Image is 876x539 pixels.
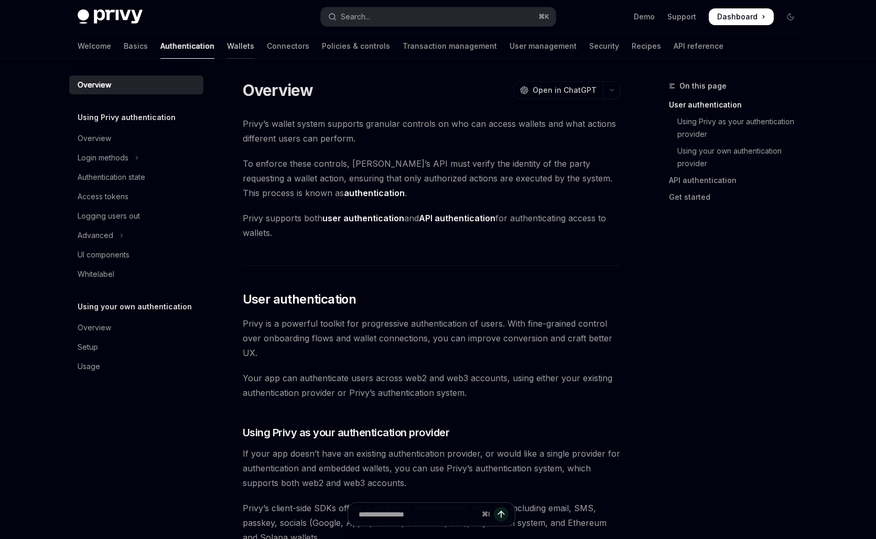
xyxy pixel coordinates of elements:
[667,12,696,22] a: Support
[589,34,619,59] a: Security
[69,76,203,94] a: Overview
[78,79,111,91] div: Overview
[243,316,621,360] span: Privy is a powerful toolkit for progressive authentication of users. With fine-grained control ov...
[674,34,723,59] a: API reference
[69,129,203,148] a: Overview
[160,34,214,59] a: Authentication
[322,213,404,223] strong: user authentication
[227,34,254,59] a: Wallets
[267,34,309,59] a: Connectors
[403,34,497,59] a: Transaction management
[243,446,621,490] span: If your app doesn’t have an existing authentication provider, or would like a single provider for...
[344,188,405,198] strong: authentication
[69,338,203,357] a: Setup
[243,81,313,100] h1: Overview
[513,81,603,99] button: Open in ChatGPT
[69,245,203,264] a: UI components
[679,80,727,92] span: On this page
[78,9,143,24] img: dark logo
[669,189,807,206] a: Get started
[494,507,509,522] button: Send message
[78,229,113,242] div: Advanced
[243,291,356,308] span: User authentication
[69,318,203,337] a: Overview
[669,113,807,143] a: Using Privy as your authentication provider
[78,321,111,334] div: Overview
[669,172,807,189] a: API authentication
[533,85,597,95] span: Open in ChatGPT
[243,116,621,146] span: Privy’s wallet system supports granular controls on who can access wallets and what actions diffe...
[78,132,111,145] div: Overview
[782,8,799,25] button: Toggle dark mode
[124,34,148,59] a: Basics
[78,190,128,203] div: Access tokens
[341,10,370,23] div: Search...
[78,249,129,261] div: UI components
[669,143,807,172] a: Using your own authentication provider
[69,265,203,284] a: Whitelabel
[69,357,203,376] a: Usage
[69,207,203,225] a: Logging users out
[78,360,100,373] div: Usage
[634,12,655,22] a: Demo
[78,111,176,124] h5: Using Privy authentication
[69,168,203,187] a: Authentication state
[510,34,577,59] a: User management
[78,171,145,184] div: Authentication state
[538,13,549,21] span: ⌘ K
[419,213,495,223] strong: API authentication
[69,148,203,167] button: Toggle Login methods section
[321,7,556,26] button: Open search
[78,210,140,222] div: Logging users out
[78,300,192,313] h5: Using your own authentication
[78,341,98,353] div: Setup
[669,96,807,113] a: User authentication
[243,156,621,200] span: To enforce these controls, [PERSON_NAME]’s API must verify the identity of the party requesting a...
[359,503,478,526] input: Ask a question...
[69,187,203,206] a: Access tokens
[243,425,450,440] span: Using Privy as your authentication provider
[78,268,114,281] div: Whitelabel
[78,34,111,59] a: Welcome
[717,12,758,22] span: Dashboard
[322,34,390,59] a: Policies & controls
[709,8,774,25] a: Dashboard
[243,211,621,240] span: Privy supports both and for authenticating access to wallets.
[243,371,621,400] span: Your app can authenticate users across web2 and web3 accounts, using either your existing authent...
[632,34,661,59] a: Recipes
[78,152,128,164] div: Login methods
[69,226,203,245] button: Toggle Advanced section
